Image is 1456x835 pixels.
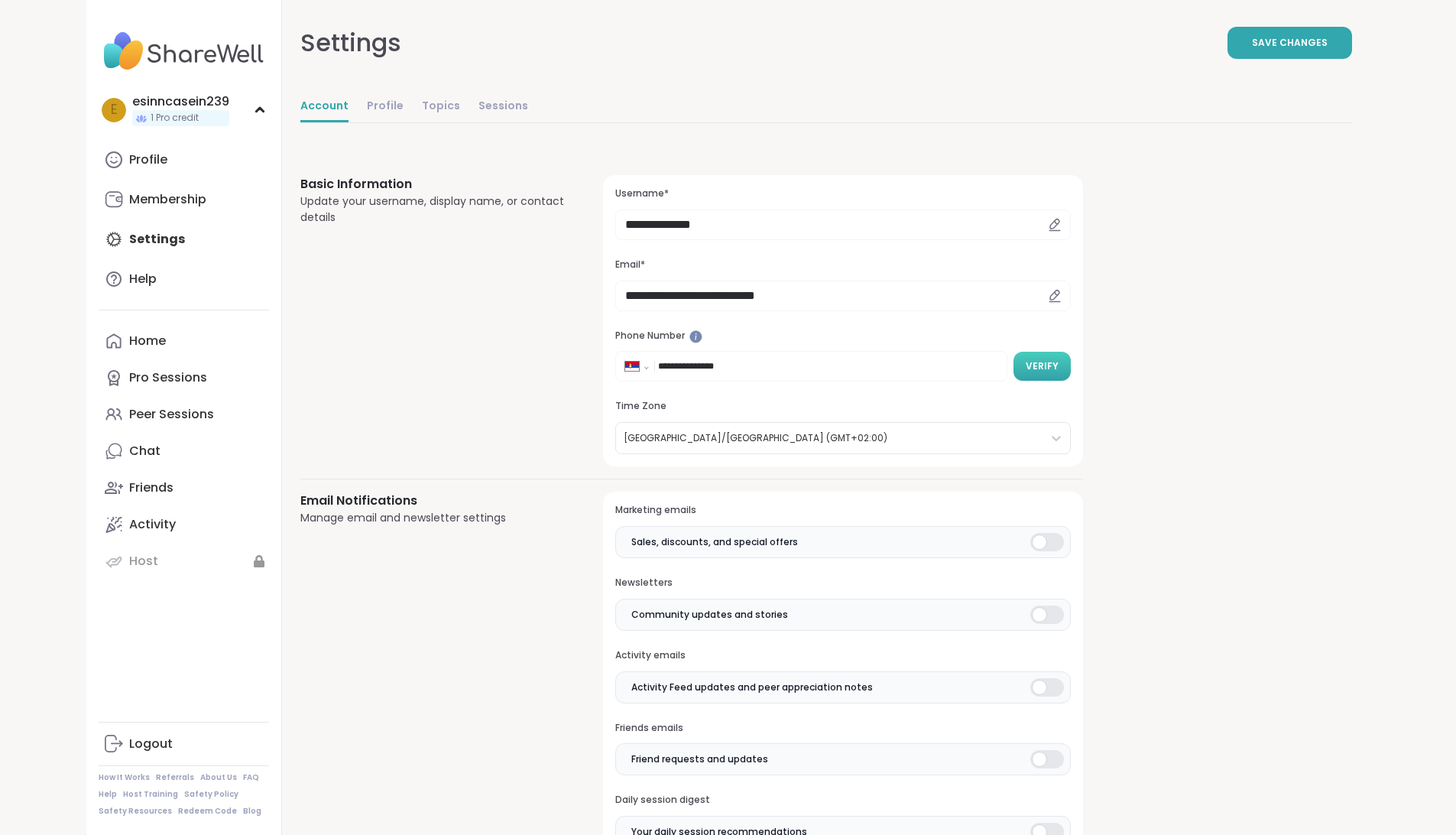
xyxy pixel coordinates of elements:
a: Profile [367,92,404,122]
a: Peer Sessions [99,396,269,433]
div: Host [129,553,158,570]
a: Account [300,92,349,122]
h3: Friends emails [615,722,1070,735]
div: Activity [129,516,176,533]
a: Home [99,323,269,359]
div: Friends [129,479,173,496]
div: esinncasein239 [132,93,229,110]
span: e [111,100,117,120]
a: Safety Resources [99,806,172,817]
h3: Phone Number [615,330,1070,343]
iframe: Spotlight [689,330,702,343]
a: Help [99,261,269,297]
span: Sales, discounts, and special offers [631,535,798,549]
div: Settings [300,24,401,61]
div: Chat [129,443,161,460]
h3: Email Notifications [300,492,567,510]
a: Redeem Code [178,806,237,817]
a: How It Works [99,772,150,783]
a: Safety Policy [184,789,238,800]
a: Host [99,543,269,580]
h3: Time Zone [615,400,1070,413]
a: Help [99,789,117,800]
img: ShareWell Nav Logo [99,24,269,78]
span: Activity Feed updates and peer appreciation notes [631,681,873,694]
div: Profile [129,151,167,168]
button: Verify [1013,352,1071,381]
a: Blog [243,806,261,817]
div: Help [129,271,157,288]
h3: Username* [615,187,1070,200]
h3: Daily session digest [615,794,1070,807]
a: Logout [99,726,269,762]
a: Referrals [156,772,194,783]
span: Friend requests and updates [631,752,768,766]
h3: Marketing emails [615,504,1070,517]
a: Chat [99,433,269,469]
span: Verify [1026,359,1059,373]
div: Membership [129,191,206,208]
a: Profile [99,141,269,178]
a: Activity [99,506,269,543]
a: Membership [99,181,269,218]
h3: Newsletters [615,577,1070,590]
div: Home [129,333,166,349]
a: Topics [422,92,460,122]
a: Pro Sessions [99,359,269,396]
div: Update your username, display name, or contact details [300,193,567,226]
div: Logout [129,736,173,752]
span: 1 Pro credit [151,112,199,125]
div: Manage email and newsletter settings [300,510,567,526]
button: Save Changes [1227,27,1352,59]
span: Save Changes [1252,36,1328,50]
div: Peer Sessions [129,406,214,423]
span: Community updates and stories [631,608,788,622]
a: Friends [99,469,269,506]
a: FAQ [243,772,259,783]
h3: Basic Information [300,175,567,193]
a: Sessions [478,92,528,122]
h3: Activity emails [615,649,1070,662]
div: Pro Sessions [129,369,207,386]
h3: Email* [615,258,1070,271]
a: Host Training [123,789,178,800]
a: About Us [200,772,237,783]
